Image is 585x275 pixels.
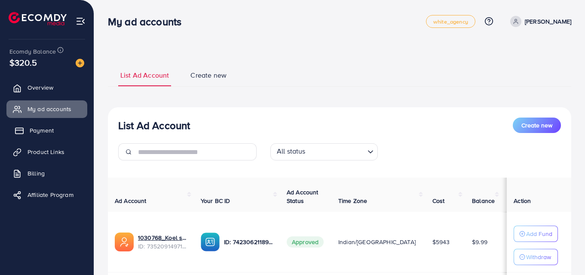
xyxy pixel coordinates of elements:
[201,233,220,251] img: ic-ba-acc.ded83a64.svg
[118,119,190,132] h3: List Ad Account
[270,143,378,160] div: Search for option
[224,237,273,247] p: ID: 7423062118951387152
[287,236,324,248] span: Approved
[525,16,571,27] p: [PERSON_NAME]
[514,196,531,205] span: Action
[338,196,367,205] span: Time Zone
[426,15,475,28] a: white_agency
[120,70,169,80] span: List Ad Account
[76,16,86,26] img: menu
[115,233,134,251] img: ic-ads-acc.e4c84228.svg
[28,169,45,178] span: Billing
[513,118,561,133] button: Create new
[28,105,71,113] span: My ad accounts
[433,19,468,24] span: white_agency
[28,148,64,156] span: Product Links
[514,226,558,242] button: Add Fund
[138,242,187,251] span: ID: 7352091497182806017
[6,122,87,139] a: Payment
[507,16,571,27] a: [PERSON_NAME]
[9,56,37,69] span: $320.5
[28,83,53,92] span: Overview
[138,233,187,242] a: 1030768_Koel store_1711792217396
[30,126,54,135] span: Payment
[472,238,487,246] span: $9.99
[138,233,187,251] div: <span class='underline'>1030768_Koel store_1711792217396</span></br>7352091497182806017
[526,252,551,262] p: Withdraw
[6,79,87,96] a: Overview
[108,15,188,28] h3: My ad accounts
[76,59,84,67] img: image
[9,12,67,25] img: logo
[526,229,552,239] p: Add Fund
[514,249,558,265] button: Withdraw
[548,236,579,269] iframe: Chat
[338,238,416,246] span: Indian/[GEOGRAPHIC_DATA]
[28,190,74,199] span: Affiliate Program
[308,145,364,158] input: Search for option
[190,70,227,80] span: Create new
[521,121,552,130] span: Create new
[432,196,445,205] span: Cost
[201,196,230,205] span: Your BC ID
[432,238,450,246] span: $5943
[6,143,87,160] a: Product Links
[6,100,87,118] a: My ad accounts
[287,188,319,205] span: Ad Account Status
[275,145,307,158] span: All status
[6,186,87,203] a: Affiliate Program
[9,47,56,56] span: Ecomdy Balance
[6,165,87,182] a: Billing
[472,196,495,205] span: Balance
[115,196,147,205] span: Ad Account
